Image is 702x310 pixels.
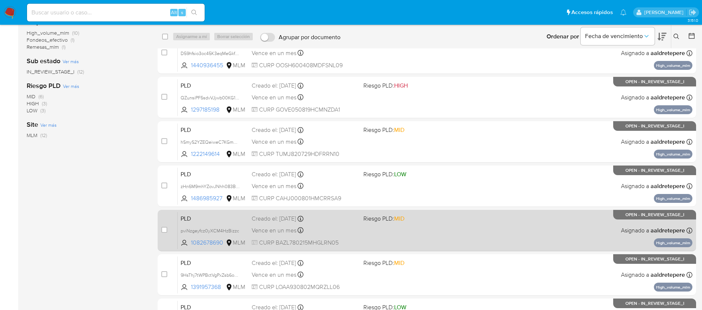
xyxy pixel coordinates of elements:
[689,8,696,16] a: Salir
[187,7,202,18] button: search-icon
[644,9,686,16] p: alicia.aldreteperez@mercadolibre.com.mx
[181,9,183,16] span: s
[27,8,205,17] input: Buscar usuario o caso...
[620,9,627,16] a: Notificaciones
[171,9,177,16] span: Alt
[571,8,613,16] span: Accesos rápidos
[688,17,698,23] span: 3.151.0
